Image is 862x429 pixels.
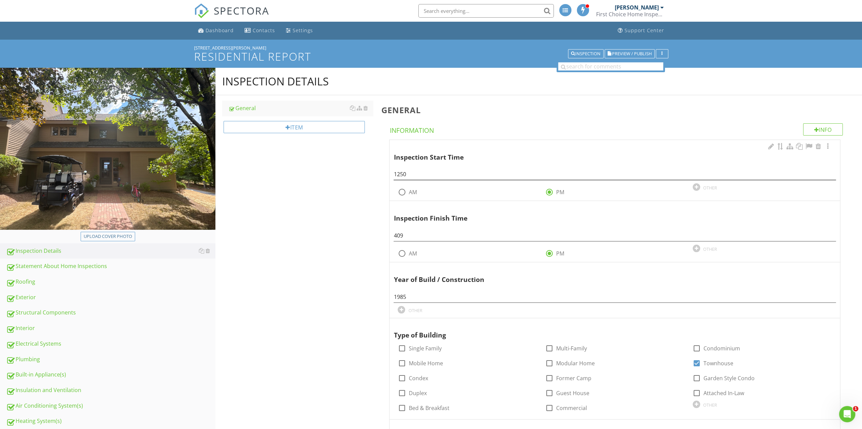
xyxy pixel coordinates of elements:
[853,406,858,411] span: 1
[839,406,855,422] iframe: Intercom live chat
[703,185,717,190] div: OTHER
[703,246,717,252] div: OTHER
[408,405,449,411] label: Bed & Breakfast
[556,345,587,352] label: Multi-Family
[408,250,417,257] label: AM
[394,169,836,180] input: #
[571,52,601,56] div: Inspection
[6,308,215,317] div: Structural Components
[703,360,733,367] label: Townhouse
[381,105,851,115] h3: General
[6,417,215,426] div: Heating System(s)
[6,402,215,410] div: Air Conditioning System(s)
[408,308,422,313] div: OTHER
[195,24,236,37] a: Dashboard
[6,370,215,379] div: Built-in Appliance(s)
[253,27,275,34] div: Contacts
[194,3,209,18] img: The Best Home Inspection Software - Spectora
[6,324,215,333] div: Interior
[803,123,843,136] div: Info
[394,204,814,223] div: Inspection Finish Time
[615,4,659,11] div: [PERSON_NAME]
[408,360,443,367] label: Mobile Home
[6,278,215,286] div: Roofing
[224,121,365,133] div: Item
[81,232,135,241] button: Upload cover photo
[408,390,426,396] label: Duplex
[568,50,604,56] a: Inspection
[228,104,373,112] div: General
[596,11,664,18] div: First Choice Home Inspection
[556,360,595,367] label: Modular Home
[703,390,744,396] label: Attached In-Law
[6,340,215,348] div: Electrical Systems
[6,247,215,256] div: Inspection Details
[605,50,655,56] a: Preview / Publish
[194,50,668,62] h1: Residential Report
[283,24,316,37] a: Settings
[556,250,564,257] label: PM
[206,27,234,34] div: Dashboard
[408,375,428,382] label: Condex
[556,405,587,411] label: Commercial
[703,345,740,352] label: Condominium
[242,24,278,37] a: Contacts
[568,49,604,59] button: Inspection
[6,386,215,395] div: Insulation and Ventilation
[612,52,652,56] span: Preview / Publish
[84,233,132,240] div: Upload cover photo
[394,230,836,241] input: #
[394,321,814,341] div: Type of Building
[390,123,843,135] h4: Information
[6,293,215,302] div: Exterior
[214,3,269,18] span: SPECTORA
[558,62,663,70] input: search for comments
[394,291,836,303] input: #
[293,27,313,34] div: Settings
[394,143,814,162] div: Inspection Start Time
[556,390,589,396] label: Guest House
[625,27,664,34] div: Support Center
[194,45,668,50] div: [STREET_ADDRESS][PERSON_NAME]
[408,345,441,352] label: Single Family
[222,75,329,88] div: Inspection Details
[556,375,591,382] label: Former Camp
[408,189,417,196] label: AM
[605,49,655,59] button: Preview / Publish
[615,24,667,37] a: Support Center
[556,189,564,196] label: PM
[394,265,814,285] div: Year of Build / Construction
[6,262,215,271] div: Statement About Home Inspections
[418,4,554,18] input: Search everything...
[703,375,755,382] label: Garden Style Condo
[703,402,717,408] div: OTHER
[6,355,215,364] div: Plumbing
[194,9,269,23] a: SPECTORA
